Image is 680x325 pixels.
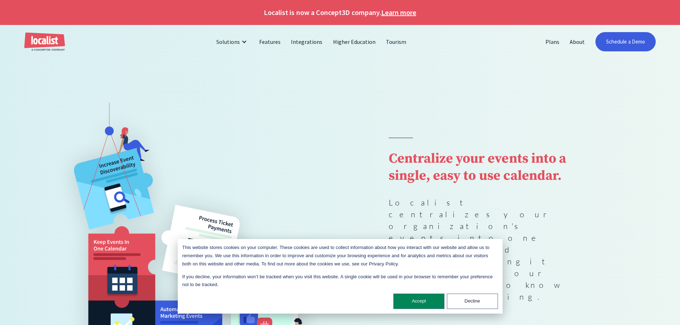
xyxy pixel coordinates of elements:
a: Schedule a Demo [595,32,656,51]
div: Cookie banner [178,239,503,314]
a: Learn more [381,7,416,18]
button: Decline [447,294,498,309]
a: About [565,33,590,50]
div: Solutions [211,33,254,50]
p: This website stores cookies on your computer. These cookies are used to collect information about... [182,244,498,268]
strong: Centralize your events into a single, easy to use calendar. [389,150,566,184]
a: Features [254,33,286,50]
div: Solutions [216,37,240,46]
p: If you decline, your information won’t be tracked when you visit this website. A single cookie wi... [182,273,498,289]
button: Accept [393,294,444,309]
p: Localist centralizes your organization's events into one fully-branded calendar, making it easier... [389,197,583,303]
a: Plans [540,33,565,50]
a: Tourism [381,33,412,50]
a: home [24,32,65,51]
a: Integrations [286,33,328,50]
a: Higher Education [328,33,381,50]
